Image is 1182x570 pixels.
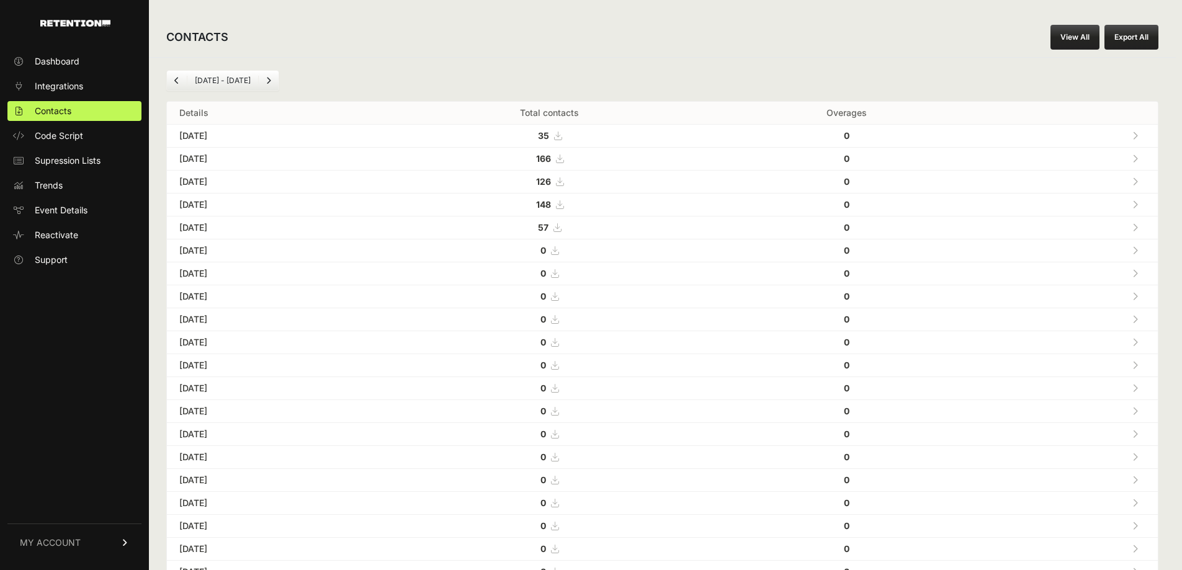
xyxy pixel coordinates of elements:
[167,125,382,148] td: [DATE]
[717,102,977,125] th: Overages
[167,446,382,469] td: [DATE]
[540,360,546,370] strong: 0
[844,520,849,531] strong: 0
[1104,25,1158,50] button: Export All
[167,102,382,125] th: Details
[844,130,849,141] strong: 0
[382,102,717,125] th: Total contacts
[540,406,546,416] strong: 0
[538,222,561,233] a: 57
[540,452,546,462] strong: 0
[35,55,79,68] span: Dashboard
[844,360,849,370] strong: 0
[844,222,849,233] strong: 0
[844,268,849,278] strong: 0
[540,314,546,324] strong: 0
[35,130,83,142] span: Code Script
[538,222,548,233] strong: 57
[540,383,546,393] strong: 0
[844,337,849,347] strong: 0
[167,492,382,515] td: [DATE]
[7,126,141,146] a: Code Script
[167,239,382,262] td: [DATE]
[35,204,87,216] span: Event Details
[167,148,382,171] td: [DATE]
[536,176,551,187] strong: 126
[35,80,83,92] span: Integrations
[7,76,141,96] a: Integrations
[167,194,382,216] td: [DATE]
[167,262,382,285] td: [DATE]
[7,200,141,220] a: Event Details
[35,229,78,241] span: Reactivate
[844,429,849,439] strong: 0
[167,469,382,492] td: [DATE]
[35,105,71,117] span: Contacts
[259,71,279,91] a: Next
[167,71,187,91] a: Previous
[7,51,141,71] a: Dashboard
[844,153,849,164] strong: 0
[540,245,546,256] strong: 0
[844,497,849,508] strong: 0
[844,452,849,462] strong: 0
[844,543,849,554] strong: 0
[1050,25,1099,50] a: View All
[167,377,382,400] td: [DATE]
[540,474,546,485] strong: 0
[844,291,849,301] strong: 0
[167,216,382,239] td: [DATE]
[167,538,382,561] td: [DATE]
[167,354,382,377] td: [DATE]
[167,400,382,423] td: [DATE]
[540,497,546,508] strong: 0
[35,179,63,192] span: Trends
[536,153,563,164] a: 166
[540,291,546,301] strong: 0
[167,308,382,331] td: [DATE]
[35,154,101,167] span: Supression Lists
[536,176,563,187] a: 126
[167,423,382,446] td: [DATE]
[35,254,68,266] span: Support
[167,171,382,194] td: [DATE]
[844,474,849,485] strong: 0
[844,406,849,416] strong: 0
[538,130,562,141] a: 35
[844,199,849,210] strong: 0
[536,199,563,210] a: 148
[540,520,546,531] strong: 0
[166,29,228,46] h2: CONTACTS
[844,176,849,187] strong: 0
[540,268,546,278] strong: 0
[536,199,551,210] strong: 148
[7,250,141,270] a: Support
[7,176,141,195] a: Trends
[167,515,382,538] td: [DATE]
[40,20,110,27] img: Retention.com
[540,337,546,347] strong: 0
[540,543,546,554] strong: 0
[538,130,549,141] strong: 35
[167,331,382,354] td: [DATE]
[7,151,141,171] a: Supression Lists
[844,245,849,256] strong: 0
[844,314,849,324] strong: 0
[187,76,258,86] li: [DATE] - [DATE]
[167,285,382,308] td: [DATE]
[540,429,546,439] strong: 0
[7,101,141,121] a: Contacts
[536,153,551,164] strong: 166
[20,537,81,549] span: MY ACCOUNT
[844,383,849,393] strong: 0
[7,523,141,561] a: MY ACCOUNT
[7,225,141,245] a: Reactivate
